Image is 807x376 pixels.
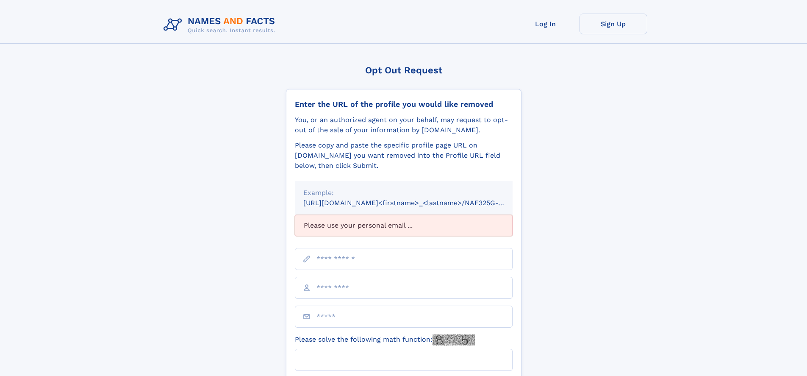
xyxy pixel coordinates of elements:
div: Opt Out Request [286,65,521,75]
small: [URL][DOMAIN_NAME]<firstname>_<lastname>/NAF325G-xxxxxxxx [303,199,529,207]
div: You, or an authorized agent on your behalf, may request to opt-out of the sale of your informatio... [295,115,513,135]
div: Enter the URL of the profile you would like removed [295,100,513,109]
div: Please use your personal email ... [295,215,513,236]
label: Please solve the following math function: [295,334,475,345]
a: Sign Up [580,14,647,34]
div: Please copy and paste the specific profile page URL on [DOMAIN_NAME] you want removed into the Pr... [295,140,513,171]
a: Log In [512,14,580,34]
img: Logo Names and Facts [160,14,282,36]
div: Example: [303,188,504,198]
